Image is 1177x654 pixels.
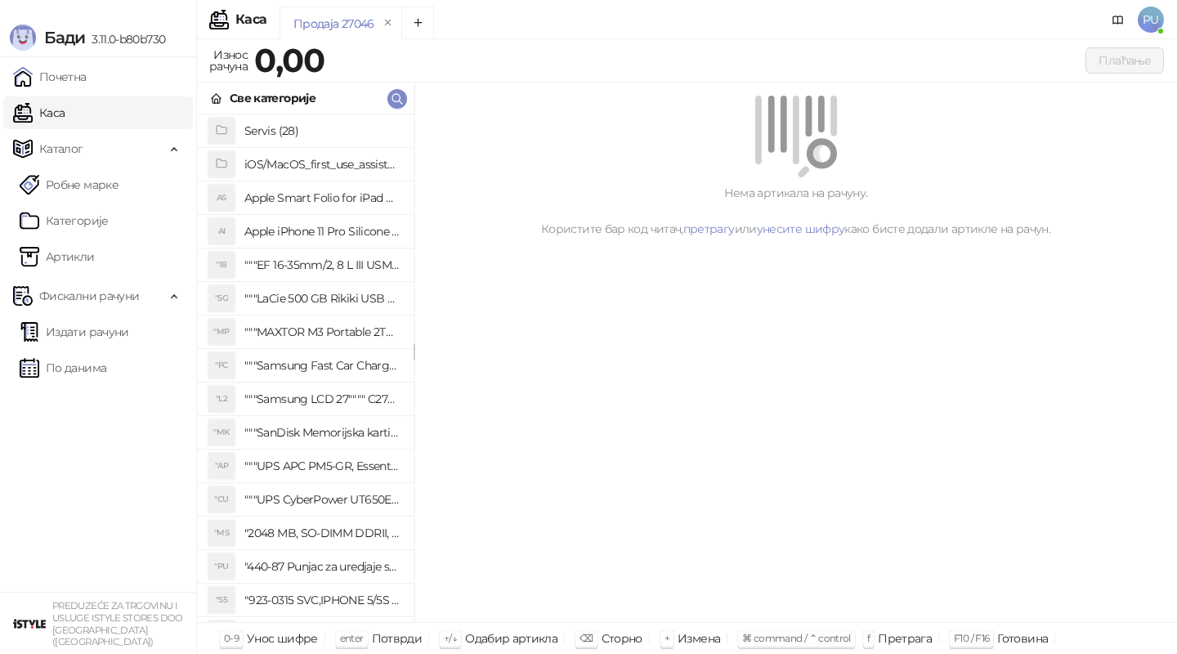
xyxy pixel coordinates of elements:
[1105,7,1131,33] a: Документација
[244,185,401,211] h4: Apple Smart Folio for iPad mini (A17 Pro) - Sage
[244,285,401,311] h4: """LaCie 500 GB Rikiki USB 3.0 / Ultra Compact & Resistant aluminum / USB 3.0 / 2.5"""""""
[224,632,239,644] span: 0-9
[244,118,401,144] h4: Servis (28)
[208,386,235,412] div: "L2
[244,553,401,580] h4: "440-87 Punjac za uredjaje sa micro USB portom 4/1, Stand."
[20,168,119,201] a: Робне марке
[244,218,401,244] h4: Apple iPhone 11 Pro Silicone Case - Black
[39,132,83,165] span: Каталог
[208,587,235,613] div: "S5
[44,28,85,47] span: Бади
[444,632,457,644] span: ↑/↓
[340,632,364,644] span: enter
[665,632,669,644] span: +
[378,16,399,30] button: remove
[20,316,129,348] a: Издати рачуни
[401,7,434,39] button: Add tab
[20,204,109,237] a: Категорије
[85,32,165,47] span: 3.11.0-b80b730
[678,628,720,649] div: Измена
[244,352,401,379] h4: """Samsung Fast Car Charge Adapter, brzi auto punja_, boja crna"""
[878,628,932,649] div: Претрага
[208,285,235,311] div: "5G
[208,553,235,580] div: "PU
[757,222,845,236] a: унесите шифру
[208,419,235,446] div: "MK
[235,13,266,26] div: Каса
[1085,47,1164,74] button: Плаћање
[52,600,183,647] small: PREDUZEĆE ZA TRGOVINU I USLUGE ISTYLE STORES DOO [GEOGRAPHIC_DATA] ([GEOGRAPHIC_DATA])
[244,620,401,647] h4: "923-0448 SVC,IPHONE,TOURQUE DRIVER KIT .65KGF- CM Šrafciger "
[434,184,1157,238] div: Нема артикала на рачуну. Користите бар код читач, или како бисте додали артикле на рачун.
[208,252,235,278] div: "18
[230,89,316,107] div: Све категорије
[244,520,401,546] h4: "2048 MB, SO-DIMM DDRII, 667 MHz, Napajanje 1,8 0,1 V, Latencija CL5"
[372,628,423,649] div: Потврди
[244,151,401,177] h4: iOS/MacOS_first_use_assistance (4)
[208,185,235,211] div: AS
[465,628,557,649] div: Одабир артикла
[244,486,401,513] h4: """UPS CyberPower UT650EG, 650VA/360W , line-int., s_uko, desktop"""
[13,60,87,93] a: Почетна
[997,628,1048,649] div: Готовина
[244,419,401,446] h4: """SanDisk Memorijska kartica 256GB microSDXC sa SD adapterom SDSQXA1-256G-GN6MA - Extreme PLUS, ...
[247,628,318,649] div: Унос шифре
[39,280,139,312] span: Фискални рачуни
[208,319,235,345] div: "MP
[244,453,401,479] h4: """UPS APC PM5-GR, Essential Surge Arrest,5 utic_nica"""
[206,44,251,77] div: Износ рачуна
[244,386,401,412] h4: """Samsung LCD 27"""" C27F390FHUXEN"""
[208,352,235,379] div: "FC
[244,587,401,613] h4: "923-0315 SVC,IPHONE 5/5S BATTERY REMOVAL TRAY Držač za iPhone sa kojim se otvara display
[10,25,36,51] img: Logo
[867,632,870,644] span: f
[1138,7,1164,33] span: PU
[602,628,642,649] div: Сторно
[197,114,414,622] div: grid
[580,632,593,644] span: ⌫
[244,252,401,278] h4: """EF 16-35mm/2, 8 L III USM"""
[208,218,235,244] div: AI
[208,486,235,513] div: "CU
[13,96,65,129] a: Каса
[683,222,735,236] a: претрагу
[742,632,851,644] span: ⌘ command / ⌃ control
[244,319,401,345] h4: """MAXTOR M3 Portable 2TB 2.5"""" crni eksterni hard disk HX-M201TCB/GM"""
[954,632,989,644] span: F10 / F16
[20,352,106,384] a: По данима
[13,607,46,640] img: 64x64-companyLogo-77b92cf4-9946-4f36-9751-bf7bb5fd2c7d.png
[208,453,235,479] div: "AP
[293,15,374,33] div: Продаја 27046
[208,520,235,546] div: "MS
[20,240,95,273] a: ArtikliАртикли
[208,620,235,647] div: "SD
[254,40,324,80] strong: 0,00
